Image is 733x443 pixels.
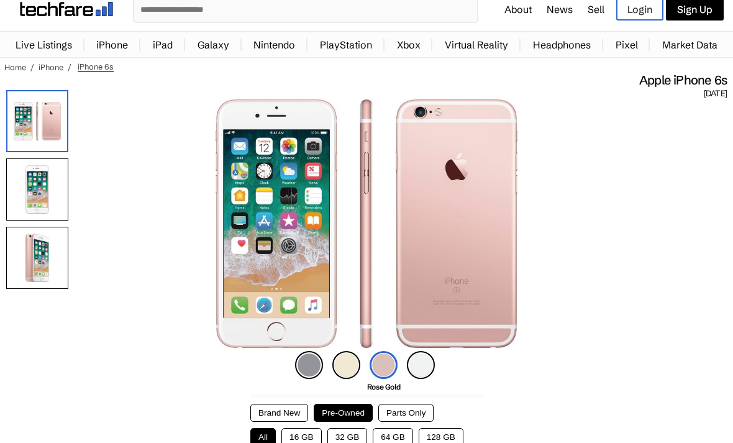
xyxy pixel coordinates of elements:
[639,72,727,88] span: Apple iPhone 6s
[295,351,323,379] img: space-gray-icon
[6,227,68,289] img: side
[332,351,360,379] img: gold-icon
[439,32,514,57] a: Virtual Reality
[609,32,644,57] a: Pixel
[656,32,724,57] a: Market Data
[314,404,373,422] button: Pre-Owned
[314,32,378,57] a: PlayStation
[4,62,26,72] a: Home
[9,32,78,57] a: Live Listings
[588,3,604,16] a: Sell
[147,32,179,57] a: iPad
[90,32,134,57] a: iPhone
[547,3,573,16] a: News
[20,2,113,16] img: techfare logo
[527,32,597,57] a: Headphones
[370,351,398,379] img: rose-gold-icon
[504,3,532,16] a: About
[367,382,400,391] span: Rose Gold
[39,62,63,72] a: iPhone
[6,158,68,221] img: front
[68,62,71,72] span: /
[407,351,435,379] img: silver-icon
[216,99,517,348] img: iPhone 6s
[6,90,68,152] img: iPhone 6s
[247,32,301,57] a: Nintendo
[78,62,114,72] span: iPhone 6s
[704,88,727,99] span: [DATE]
[391,32,427,57] a: Xbox
[250,404,308,422] button: Brand New
[30,62,34,72] span: /
[191,32,235,57] a: Galaxy
[378,404,434,422] button: Parts Only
